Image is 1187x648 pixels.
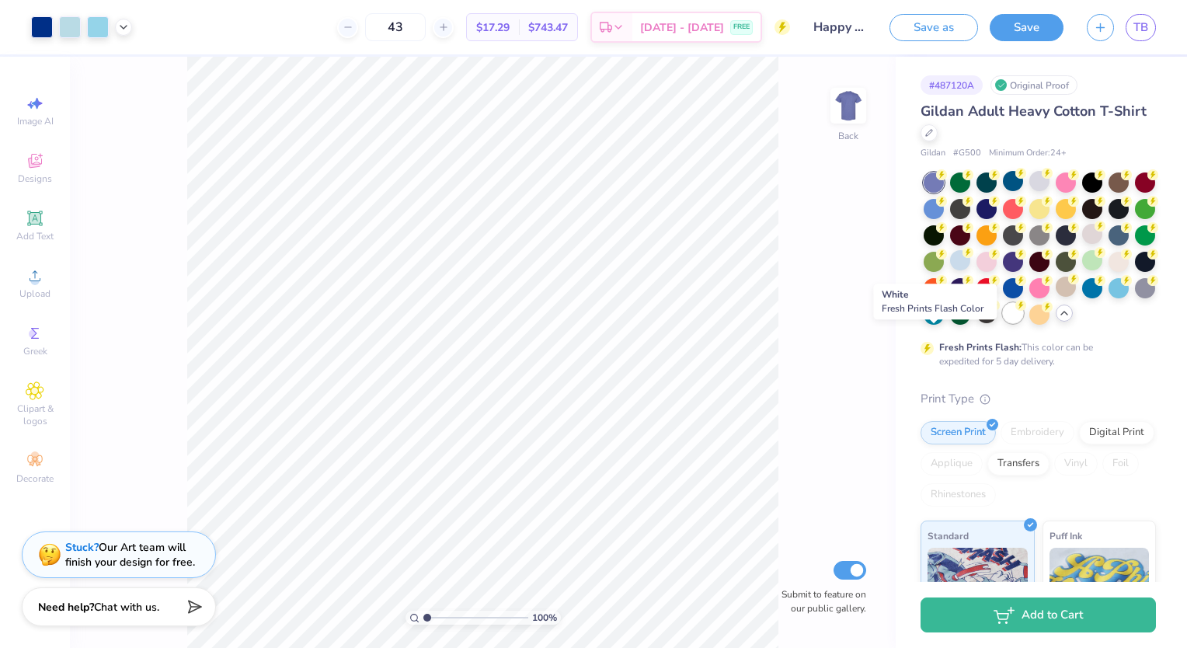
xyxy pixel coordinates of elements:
[882,302,983,315] span: Fresh Prints Flash Color
[476,19,510,36] span: $17.29
[921,421,996,444] div: Screen Print
[928,528,969,544] span: Standard
[532,611,557,625] span: 100 %
[365,13,426,41] input: – –
[640,19,724,36] span: [DATE] - [DATE]
[939,340,1130,368] div: This color can be expedited for 5 day delivery.
[1079,421,1154,444] div: Digital Print
[19,287,50,300] span: Upload
[921,75,983,95] div: # 487120A
[1001,421,1074,444] div: Embroidery
[94,600,159,615] span: Chat with us.
[16,230,54,242] span: Add Text
[18,172,52,185] span: Designs
[921,147,945,160] span: Gildan
[921,483,996,507] div: Rhinestones
[921,597,1156,632] button: Add to Cart
[987,452,1050,476] div: Transfers
[990,75,1077,95] div: Original Proof
[1054,452,1098,476] div: Vinyl
[1126,14,1156,41] a: TB
[939,341,1022,354] strong: Fresh Prints Flash:
[990,14,1063,41] button: Save
[38,600,94,615] strong: Need help?
[921,102,1147,120] span: Gildan Adult Heavy Cotton T-Shirt
[8,402,62,427] span: Clipart & logos
[528,19,568,36] span: $743.47
[921,452,983,476] div: Applique
[953,147,981,160] span: # G500
[873,284,997,319] div: White
[833,90,864,121] img: Back
[16,472,54,485] span: Decorate
[921,390,1156,408] div: Print Type
[1050,528,1082,544] span: Puff Ink
[1050,548,1150,625] img: Puff Ink
[838,129,858,143] div: Back
[889,14,978,41] button: Save as
[65,540,195,570] div: Our Art team will finish your design for free.
[928,548,1028,625] img: Standard
[802,12,878,43] input: Untitled Design
[773,587,866,615] label: Submit to feature on our public gallery.
[65,540,99,555] strong: Stuck?
[733,22,750,33] span: FREE
[23,345,47,357] span: Greek
[17,115,54,127] span: Image AI
[989,147,1067,160] span: Minimum Order: 24 +
[1102,452,1139,476] div: Foil
[1133,19,1148,37] span: TB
